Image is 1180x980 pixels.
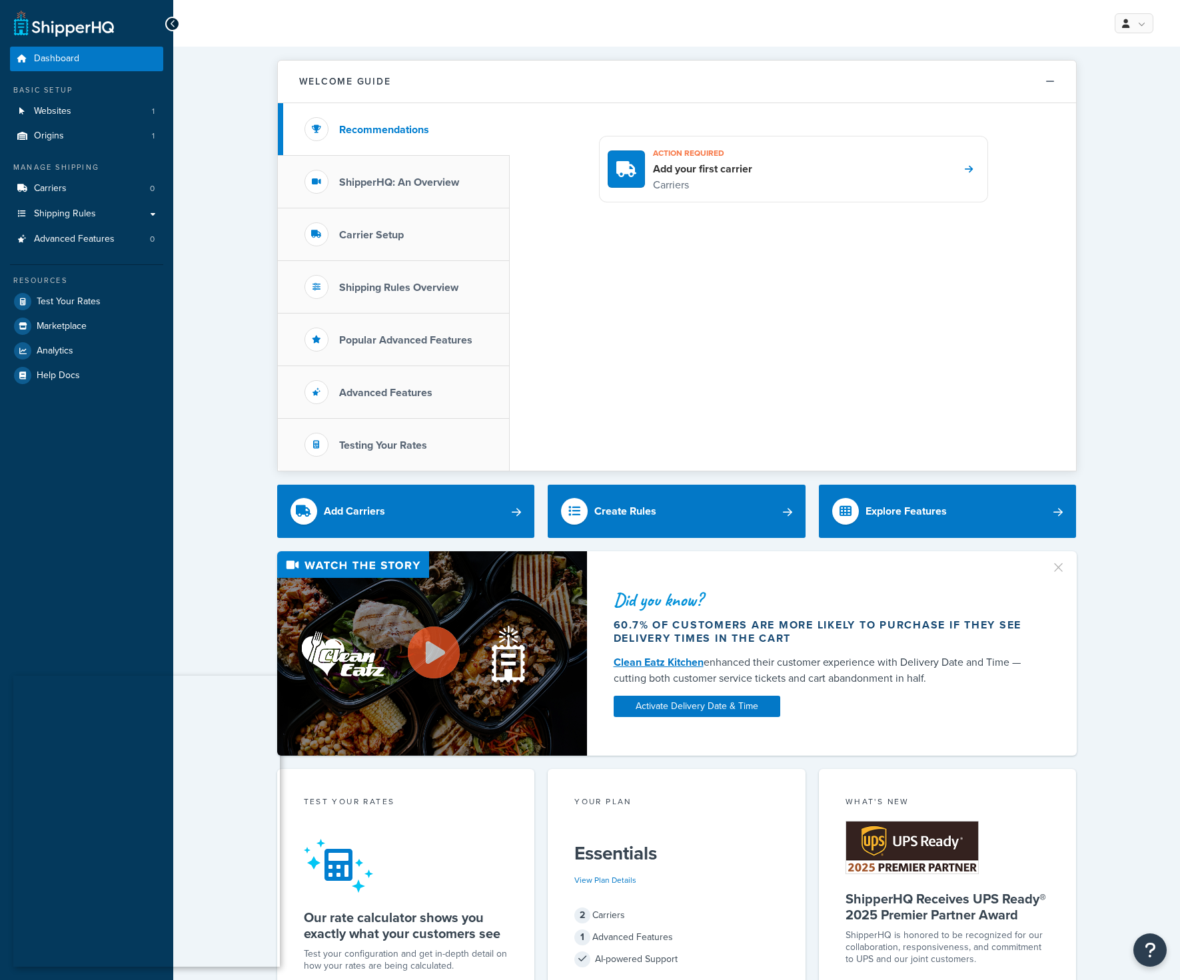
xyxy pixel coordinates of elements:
[34,234,115,245] span: Advanced Features
[574,906,779,925] div: Carriers
[339,387,432,399] h3: Advanced Features
[304,909,508,941] h5: Our rate calculator shows you exactly what your customers see
[548,485,806,538] a: Create Rules
[653,144,752,162] h3: Action required
[10,162,163,173] div: Manage Shipping
[339,176,459,188] h3: ShipperHQ: An Overview
[324,502,385,521] div: Add Carriers
[614,654,1035,686] div: enhanced their customer experience with Delivery Date and Time — cutting both customer service ti...
[37,370,80,381] span: Help Docs
[574,796,779,811] div: Your Plan
[574,929,590,945] span: 1
[37,321,87,332] span: Marketplace
[574,928,779,947] div: Advanced Features
[10,99,163,124] a: Websites1
[339,282,458,294] h3: Shipping Rules Overview
[304,796,508,811] div: Test your rates
[34,106,71,117] span: Websites
[10,202,163,226] a: Shipping Rules
[34,53,79,65] span: Dashboard
[10,85,163,96] div: Basic Setup
[339,334,472,346] h3: Popular Advanced Features
[574,907,590,923] span: 2
[819,485,1077,538] a: Explore Features
[614,591,1035,609] div: Did you know?
[846,891,1050,923] h5: ShipperHQ Receives UPS Ready® 2025 Premier Partner Award
[1133,933,1167,967] button: Open Resource Center
[339,439,427,451] h3: Testing Your Rates
[574,950,779,969] div: AI-powered Support
[34,208,96,220] span: Shipping Rules
[150,234,155,245] span: 0
[278,61,1076,103] button: Welcome Guide
[299,77,391,87] h2: Welcome Guide
[574,843,779,864] h5: Essentials
[614,696,780,717] a: Activate Delivery Date & Time
[152,130,155,142] span: 1
[339,229,404,241] h3: Carrier Setup
[304,948,508,972] div: Test your configuration and get in-depth detail on how your rates are being calculated.
[10,227,163,252] li: Advanced Features
[277,485,535,538] a: Add Carriers
[34,183,67,194] span: Carriers
[277,551,587,756] img: Video thumbnail
[10,176,163,201] li: Carriers
[594,502,656,521] div: Create Rules
[10,47,163,71] a: Dashboard
[614,618,1035,645] div: 60.7% of customers are more likely to purchase if they see delivery times in the cart
[653,162,752,176] h4: Add your first carrier
[339,124,429,136] h3: Recommendations
[574,874,636,886] a: View Plan Details
[152,106,155,117] span: 1
[10,124,163,148] a: Origins1
[653,176,752,194] p: Carriers
[10,99,163,124] li: Websites
[10,314,163,338] a: Marketplace
[10,364,163,387] a: Help Docs
[10,290,163,314] a: Test Your Rates
[37,296,101,308] span: Test Your Rates
[37,346,73,357] span: Analytics
[614,654,704,670] a: Clean Eatz Kitchen
[10,339,163,363] a: Analytics
[10,176,163,201] a: Carriers0
[866,502,947,521] div: Explore Features
[10,275,163,286] div: Resources
[150,183,155,194] span: 0
[846,929,1050,965] p: ShipperHQ is honored to be recognized for our collaboration, responsiveness, and commitment to UP...
[10,124,163,148] li: Origins
[846,796,1050,811] div: What's New
[10,227,163,252] a: Advanced Features0
[34,130,64,142] span: Origins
